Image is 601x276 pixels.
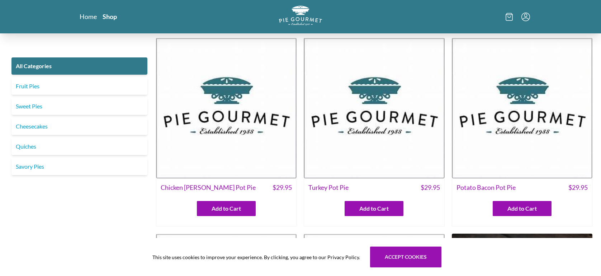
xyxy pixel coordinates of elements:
[568,183,588,192] span: $ 29.95
[421,183,440,192] span: $ 29.95
[279,6,322,25] img: logo
[156,38,297,178] img: Chicken Curry Pot Pie
[11,78,147,95] a: Fruit Pies
[11,158,147,175] a: Savory Pies
[279,6,322,28] a: Logo
[370,247,441,267] button: Accept cookies
[345,201,403,216] button: Add to Cart
[11,138,147,155] a: Quiches
[452,38,592,178] img: Potato Bacon Pot Pie
[11,57,147,75] a: All Categories
[304,38,444,178] img: Turkey Pot Pie
[273,183,292,192] span: $ 29.95
[11,118,147,135] a: Cheesecakes
[11,98,147,115] a: Sweet Pies
[521,13,530,21] button: Menu
[103,12,117,21] a: Shop
[152,253,360,261] span: This site uses cookies to improve your experience. By clicking, you agree to our Privacy Policy.
[507,204,537,213] span: Add to Cart
[493,201,552,216] button: Add to Cart
[308,183,349,192] span: Turkey Pot Pie
[212,204,241,213] span: Add to Cart
[359,204,389,213] span: Add to Cart
[197,201,256,216] button: Add to Cart
[456,183,516,192] span: Potato Bacon Pot Pie
[80,12,97,21] a: Home
[161,183,256,192] span: Chicken [PERSON_NAME] Pot Pie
